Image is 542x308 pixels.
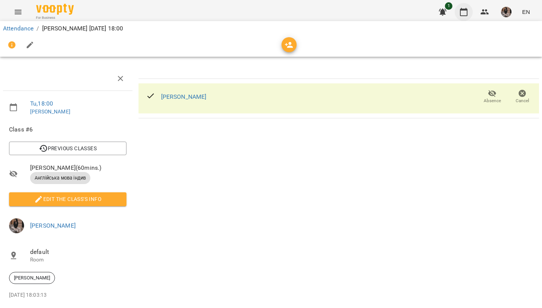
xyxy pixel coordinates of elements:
[9,192,126,206] button: Edit the class's Info
[477,86,507,107] button: Absence
[9,3,27,21] button: Menu
[161,93,207,100] a: [PERSON_NAME]
[30,109,70,115] a: [PERSON_NAME]
[516,98,529,104] span: Cancel
[30,100,53,107] a: Tu , 18:00
[30,222,76,229] a: [PERSON_NAME]
[522,8,530,16] span: EN
[9,272,55,284] div: [PERSON_NAME]
[9,291,126,299] p: [DATE] 18:03:13
[30,248,126,257] span: default
[501,7,512,17] img: 7eeb5c2dceb0f540ed985a8fa2922f17.jpg
[42,24,123,33] p: [PERSON_NAME] [DATE] 18:00
[9,275,55,281] span: [PERSON_NAME]
[3,24,539,33] nav: breadcrumb
[36,15,74,20] span: For Business
[484,98,501,104] span: Absence
[519,5,533,19] button: EN
[3,25,33,32] a: Attendance
[37,24,39,33] li: /
[15,144,120,153] span: Previous Classes
[507,86,537,107] button: Cancel
[9,218,24,233] img: 7eeb5c2dceb0f540ed985a8fa2922f17.jpg
[15,195,120,204] span: Edit the class's Info
[36,4,74,15] img: Voopty Logo
[30,175,90,181] span: Англійська мова індив
[9,125,126,134] span: Class #6
[9,142,126,155] button: Previous Classes
[445,2,452,10] span: 1
[30,163,126,172] span: [PERSON_NAME] ( 60 mins. )
[30,256,126,264] p: Room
